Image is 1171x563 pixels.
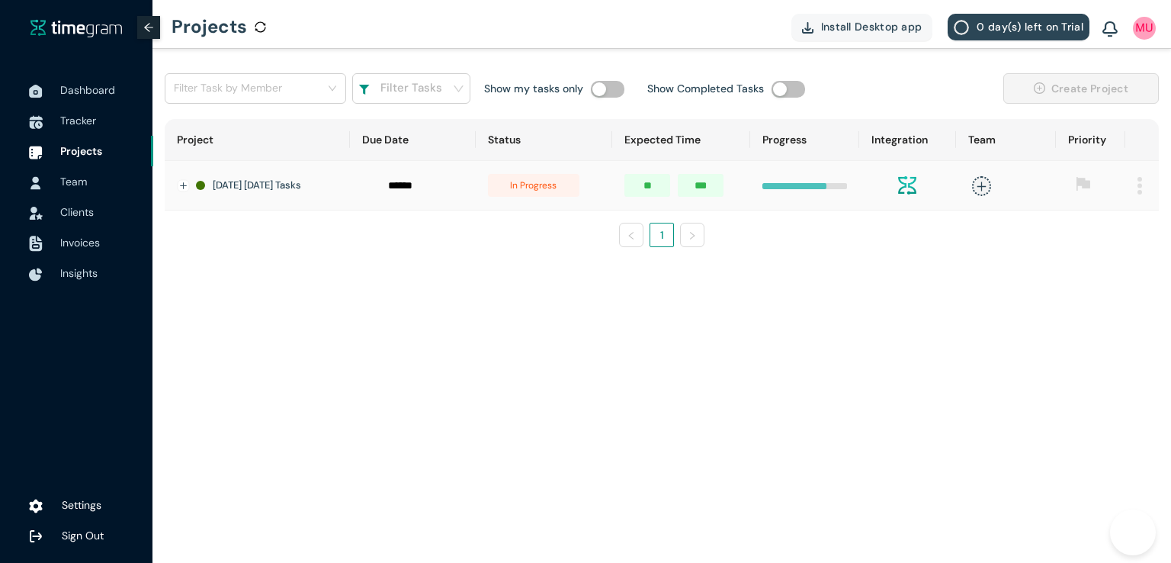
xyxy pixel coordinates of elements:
img: DashboardIcon [29,85,43,98]
span: Sign Out [62,529,104,542]
span: left [627,231,636,240]
button: right [680,223,704,247]
button: plus-circleCreate Project [1003,73,1159,104]
h1: Projects [172,4,247,50]
img: UserIcon [1133,17,1156,40]
li: 1 [650,223,674,247]
span: sync [255,21,266,33]
span: Install Desktop app [821,18,922,35]
img: timegram [30,19,122,37]
img: UserIcon [29,176,43,190]
img: settings.78e04af822cf15d41b38c81147b09f22.svg [29,499,43,514]
span: down [453,83,464,95]
span: in progress [488,174,579,197]
span: Dashboard [60,83,115,97]
span: 0 day(s) left on Trial [977,18,1083,35]
span: Team [60,175,87,188]
th: Due Date [350,119,476,161]
th: Priority [1056,119,1125,161]
span: flag [1076,176,1091,191]
span: plus [972,176,991,195]
img: BellIcon [1102,21,1118,38]
h1: Filter Tasks [380,79,442,98]
iframe: Toggle Customer Support [1110,510,1156,555]
img: TimeTrackerIcon [29,115,43,129]
span: Clients [60,205,94,219]
th: Status [476,119,612,161]
img: ProjectIcon [29,146,43,159]
img: InvoiceIcon [29,236,43,252]
li: Previous Page [619,223,643,247]
h1: [DATE] [DATE] Tasks [213,178,301,193]
th: Project [165,119,350,161]
span: Invoices [60,236,100,249]
a: 1 [650,224,673,246]
h1: Show my tasks only [484,80,583,97]
span: Tracker [60,114,96,127]
span: right [688,231,697,240]
th: Team [956,119,1057,161]
th: Expected Time [612,119,749,161]
li: Next Page [680,223,704,247]
img: MenuIcon.83052f96084528689178504445afa2f4.svg [1137,177,1142,195]
button: left [619,223,643,247]
img: integration [898,176,916,195]
a: timegram [30,18,122,37]
img: logOut.ca60ddd252d7bab9102ea2608abe0238.svg [29,529,43,543]
img: filterIcon [358,85,370,95]
span: arrow-left [143,22,154,33]
img: DownloadApp [802,22,813,34]
h1: Show Completed Tasks [647,80,764,97]
img: InvoiceIcon [29,207,43,220]
span: Settings [62,498,101,512]
button: Expand row [178,180,190,192]
th: Integration [859,119,956,161]
span: Projects [60,144,102,158]
img: InsightsIcon [29,268,43,281]
button: Install Desktop app [791,14,933,40]
span: Insights [60,266,98,280]
th: Progress [750,119,859,161]
button: 0 day(s) left on Trial [948,14,1089,40]
div: [DATE] [DATE] Tasks [196,178,338,193]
